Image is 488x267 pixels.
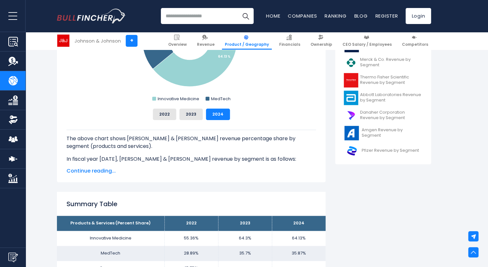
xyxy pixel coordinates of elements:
td: Innovative Medicine [57,231,164,246]
img: ABT logo [344,91,358,105]
a: Merck & Co. Revenue by Segment [340,54,426,71]
span: Continue reading... [67,167,316,175]
td: 28.89% [164,246,218,261]
button: 2022 [153,109,176,120]
td: 64.3% [218,231,272,246]
td: 55.36% [164,231,218,246]
div: Johnson & Johnson [75,37,121,44]
span: Merck & Co. Revenue by Segment [360,57,422,68]
div: The for [PERSON_NAME] & [PERSON_NAME] is the Innovative Medicine, which represents 64.13% of its ... [67,130,316,222]
span: Danaher Corporation Revenue by Segment [360,110,422,121]
th: 2023 [218,216,272,231]
span: Competitors [402,42,428,47]
span: CEO Salary / Employees [342,42,392,47]
a: Ownership [308,32,335,50]
button: Search [238,8,254,24]
th: 2024 [272,216,326,231]
img: MRK logo [344,55,358,70]
th: 2022 [164,216,218,231]
a: + [126,35,138,47]
span: AbbVie Revenue by Segment [362,39,422,50]
span: Overview [168,42,187,47]
td: MedTech [57,246,164,261]
span: Ownership [311,42,332,47]
th: Products & Services (Percent Share) [57,216,164,231]
a: Thermo Fisher Scientific Revenue by Segment [340,71,426,89]
p: In fiscal year [DATE], [PERSON_NAME] & [PERSON_NAME] revenue by segment is as follows: [67,155,316,163]
img: Ownership [8,115,18,125]
a: Amgen Revenue by Segment [340,124,426,142]
text: MedTech [211,96,231,102]
a: Home [266,12,280,19]
img: DHR logo [344,108,358,123]
span: Pfizer Revenue by Segment [362,148,419,153]
a: Ranking [325,12,346,19]
span: Thermo Fisher Scientific Revenue by Segment [360,75,422,85]
tspan: 64.13 % [218,54,231,59]
a: Overview [165,32,190,50]
span: Financials [279,42,300,47]
span: Revenue [197,42,215,47]
a: Danaher Corporation Revenue by Segment [340,107,426,124]
img: JNJ logo [57,35,69,47]
h2: Summary Table [67,199,316,209]
a: Go to homepage [57,9,126,23]
a: Competitors [399,32,431,50]
a: Login [405,8,431,24]
a: Register [375,12,398,19]
a: Pfizer Revenue by Segment [340,142,426,159]
img: Bullfincher logo [57,9,126,23]
a: Blog [354,12,367,19]
img: PFE logo [344,143,360,158]
td: 35.7% [218,246,272,261]
a: CEO Salary / Employees [340,32,395,50]
button: 2024 [206,109,230,120]
span: Amgen Revenue by Segment [362,127,422,138]
a: Revenue [194,32,217,50]
button: 2023 [179,109,203,120]
img: AMGN logo [344,126,360,140]
img: TMO logo [344,73,358,87]
p: The above chart shows [PERSON_NAME] & [PERSON_NAME] revenue percentage share by segment (products... [67,135,316,150]
td: 35.87% [272,246,326,261]
td: 64.13% [272,231,326,246]
span: Product / Geography [225,42,269,47]
a: Companies [288,12,317,19]
a: Abbott Laboratories Revenue by Segment [340,89,426,107]
a: Product / Geography [222,32,272,50]
a: Financials [276,32,303,50]
span: Abbott Laboratories Revenue by Segment [360,92,422,103]
text: Innovative Medicine [158,96,199,102]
